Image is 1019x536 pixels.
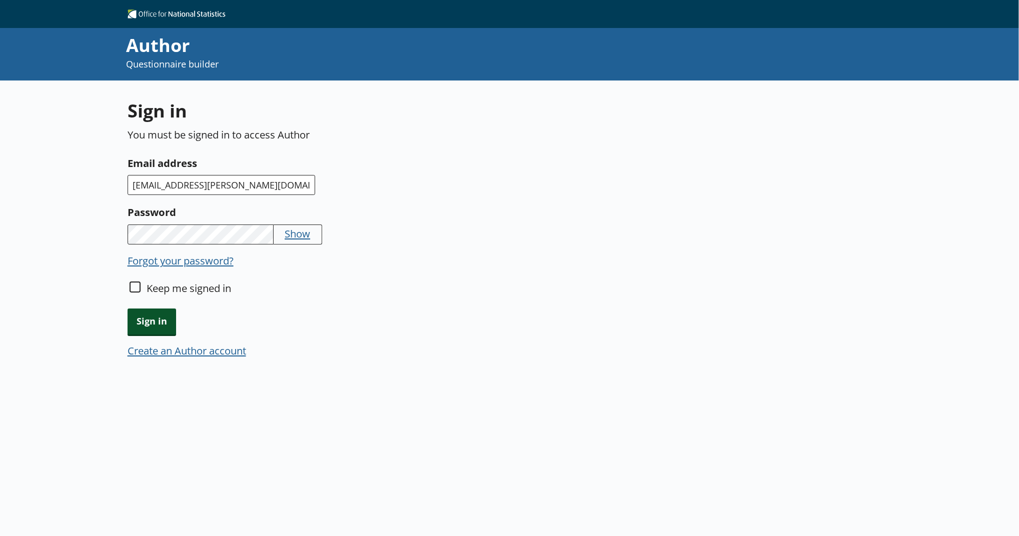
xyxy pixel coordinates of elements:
p: You must be signed in to access Author [128,127,630,141]
button: Show [285,226,310,240]
label: Email address [128,155,630,171]
button: Sign in [128,308,176,334]
button: Forgot your password? [128,253,234,267]
button: Create an Author account [128,343,246,357]
label: Keep me signed in [147,281,231,295]
p: Questionnaire builder [126,58,686,70]
h1: Sign in [128,98,630,123]
div: Author [126,33,686,58]
label: Password [128,204,630,220]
